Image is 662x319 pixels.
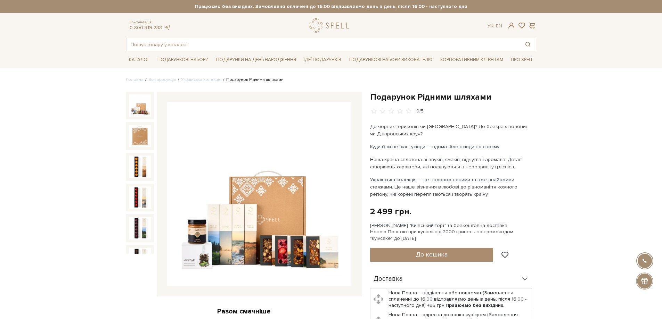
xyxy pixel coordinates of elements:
span: Консультація: [130,20,171,25]
a: Каталог [126,54,153,65]
h1: Подарунок Рідними шляхами [370,92,536,102]
a: Українська колекція [181,77,221,82]
a: Головна [126,77,144,82]
img: Подарунок Рідними шляхами [129,217,151,239]
strong: Працюємо без вихідних. Замовлення оплачені до 16:00 відправляємо день в день, після 16:00 - насту... [126,3,536,10]
span: Доставка [374,276,403,282]
input: Пошук товару у каталозі [126,38,520,51]
div: 2 499 грн. [370,206,411,217]
li: Подарунок Рідними шляхами [221,77,284,83]
a: Подарункові набори [155,54,211,65]
a: Подарункові набори вихователю [346,54,435,66]
img: Подарунок Рідними шляхами [167,102,351,286]
a: 0 800 319 233 [130,25,162,31]
div: Разом смачніше [126,307,362,316]
p: Куди б ти не їхав, усюди — вдома. Але всюди по-своєму. [370,143,533,150]
div: 0/5 [416,108,424,115]
img: Подарунок Рідними шляхами [129,248,151,270]
a: файли cookie [119,259,150,265]
p: До чорних териконів чи [GEOGRAPHIC_DATA]? До безкраїх полонин чи Дніпровських круч? [370,123,533,137]
a: Про Spell [508,54,536,65]
a: logo [309,18,352,33]
a: Вся продукція [148,77,176,82]
span: До кошика [416,251,448,258]
span: | [493,23,495,29]
a: telegram [164,25,171,31]
img: Подарунок Рідними шляхами [129,125,151,147]
div: Ук [488,23,502,29]
a: Ідеї подарунків [301,54,344,65]
img: Подарунок Рідними шляхами [129,94,151,117]
a: En [496,23,502,29]
button: До кошика [370,248,493,262]
b: Працюємо без вихідних. [446,302,505,308]
div: [PERSON_NAME] "Київський торт" та безкоштовна доставка Новою Поштою при купівлі від 2000 гривень ... [370,223,536,242]
p: Наша країна сплетена зі звуків, смаків, відчуттів і ароматів. Деталі створюють характери, які поє... [370,156,533,170]
div: Я дозволяю [DOMAIN_NAME] використовувати [6,259,194,266]
a: Погоджуюсь [153,259,188,266]
a: Подарунки на День народження [213,54,299,65]
img: Подарунок Рідними шляхами [129,186,151,209]
a: Корпоративним клієнтам [438,54,506,66]
td: Нова Пошта – відділення або поштомат (Замовлення сплаченні до 16:00 відправляємо день в день, піс... [387,288,532,310]
p: Українська колекція — це подорож новими та вже знайомими стежками. Це наше зізнання в любові до р... [370,176,533,198]
button: Пошук товару у каталозі [520,38,536,51]
img: Подарунок Рідними шляхами [129,156,151,178]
